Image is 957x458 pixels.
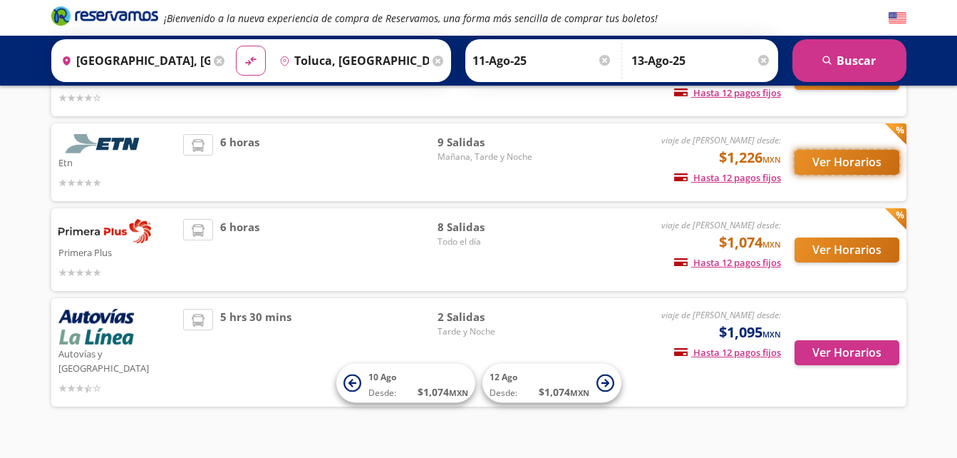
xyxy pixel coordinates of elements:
[674,86,781,99] span: Hasta 12 pagos fijos
[438,151,537,163] span: Mañana, Tarde y Noche
[719,147,781,168] span: $1,226
[368,371,396,383] span: 10 Ago
[58,134,151,153] img: Etn
[674,346,781,359] span: Hasta 12 pagos fijos
[762,154,781,165] small: MXN
[792,39,906,82] button: Buscar
[368,387,396,400] span: Desde:
[56,43,211,78] input: Buscar Origen
[274,43,429,78] input: Buscar Destino
[490,371,517,383] span: 12 Ago
[719,322,781,343] span: $1,095
[795,238,899,263] button: Ver Horarios
[58,153,177,171] p: Etn
[472,43,612,78] input: Elegir Fecha
[570,387,589,398] small: MXN
[220,309,291,396] span: 5 hrs 30 mins
[438,235,537,248] span: Todo el día
[539,385,589,400] span: $ 1,074
[661,134,781,146] em: viaje de [PERSON_NAME] desde:
[58,243,177,260] p: Primera Plus
[438,134,537,151] span: 9 Salidas
[889,9,906,27] button: English
[674,256,781,269] span: Hasta 12 pagos fijos
[418,385,468,400] span: $ 1,074
[336,364,475,403] button: 10 AgoDesde:$1,074MXN
[58,345,177,375] p: Autovías y [GEOGRAPHIC_DATA]
[490,387,517,400] span: Desde:
[449,387,468,398] small: MXN
[438,325,537,338] span: Tarde y Noche
[762,329,781,340] small: MXN
[438,309,537,325] span: 2 Salidas
[661,219,781,231] em: viaje de [PERSON_NAME] desde:
[438,219,537,235] span: 8 Salidas
[51,5,158,31] a: Brand Logo
[762,239,781,250] small: MXN
[164,11,658,25] em: ¡Bienvenido a la nueva experiencia de compra de Reservamos, una forma más sencilla de comprar tus...
[674,171,781,184] span: Hasta 12 pagos fijos
[795,340,899,365] button: Ver Horarios
[58,219,151,243] img: Primera Plus
[58,309,134,345] img: Autovías y La Línea
[220,219,259,280] span: 6 horas
[482,364,621,403] button: 12 AgoDesde:$1,074MXN
[220,134,259,190] span: 6 horas
[795,150,899,175] button: Ver Horarios
[51,5,158,26] i: Brand Logo
[631,43,771,78] input: Opcional
[661,309,781,321] em: viaje de [PERSON_NAME] desde:
[719,232,781,253] span: $1,074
